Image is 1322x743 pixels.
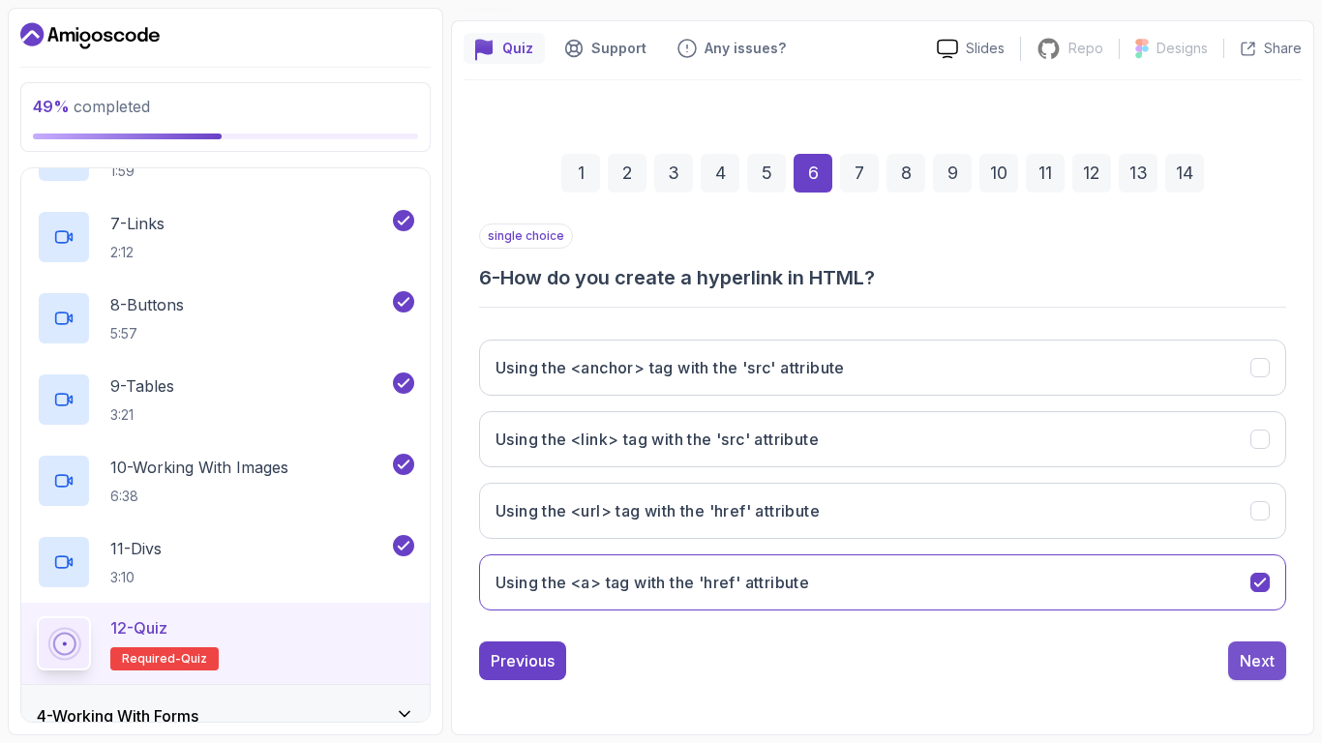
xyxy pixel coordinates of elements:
p: Quiz [502,39,533,58]
div: 5 [747,154,786,193]
p: 10 - Working With Images [110,456,288,479]
div: 13 [1119,154,1157,193]
p: 1:59 [110,162,159,181]
p: 9 - Tables [110,374,174,398]
div: 2 [608,154,646,193]
p: single choice [479,223,573,249]
button: 11-Divs3:10 [37,535,414,589]
h3: Using the <url> tag with the 'href' attribute [496,499,820,522]
p: 8 - Buttons [110,293,184,316]
div: Next [1240,649,1275,672]
button: Next [1228,641,1286,680]
button: quiz button [464,33,545,64]
span: completed [33,97,150,116]
p: Designs [1157,39,1208,58]
div: 12 [1072,154,1111,193]
div: 4 [701,154,739,193]
div: 9 [933,154,972,193]
h3: Using the <a> tag with the 'href' attribute [496,571,809,594]
p: Share [1264,39,1302,58]
h3: Using the <anchor> tag with the 'src' attribute [496,356,845,379]
h3: 4 - Working With Forms [37,704,198,728]
p: 12 - Quiz [110,616,167,639]
p: Support [591,39,646,58]
button: 12-QuizRequired-quiz [37,616,414,670]
button: 8-Buttons5:57 [37,291,414,345]
p: 5:57 [110,324,184,343]
p: 3:10 [110,568,162,587]
span: Required- [122,651,181,667]
p: 11 - Divs [110,537,162,560]
button: Feedback button [666,33,797,64]
div: 14 [1165,154,1204,193]
button: Previous [479,641,566,680]
div: 1 [561,154,600,193]
button: 10-Working With Images6:38 [37,454,414,508]
div: 11 [1026,154,1065,193]
button: 9-Tables3:21 [37,372,414,427]
div: 6 [794,154,832,193]
button: Using the <link> tag with the 'src' attribute [479,411,1286,467]
p: Slides [966,39,1005,58]
p: 3:21 [110,405,174,425]
p: Repo [1068,39,1103,58]
button: Support button [553,33,658,64]
div: Previous [491,649,555,672]
div: 3 [654,154,693,193]
p: 7 - Links [110,212,165,235]
a: Dashboard [20,20,160,51]
button: Share [1223,39,1302,58]
p: 6:38 [110,487,288,506]
h3: Using the <link> tag with the 'src' attribute [496,428,819,451]
a: Slides [921,39,1020,59]
button: Using the <url> tag with the 'href' attribute [479,483,1286,539]
p: 2:12 [110,243,165,262]
button: 7-Links2:12 [37,210,414,264]
button: Using the <anchor> tag with the 'src' attribute [479,340,1286,396]
div: 10 [979,154,1018,193]
h3: 6 - How do you create a hyperlink in HTML? [479,264,1286,291]
div: 7 [840,154,879,193]
p: Any issues? [705,39,786,58]
div: 8 [886,154,925,193]
span: quiz [181,651,207,667]
button: Using the <a> tag with the 'href' attribute [479,554,1286,610]
span: 49 % [33,97,70,116]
